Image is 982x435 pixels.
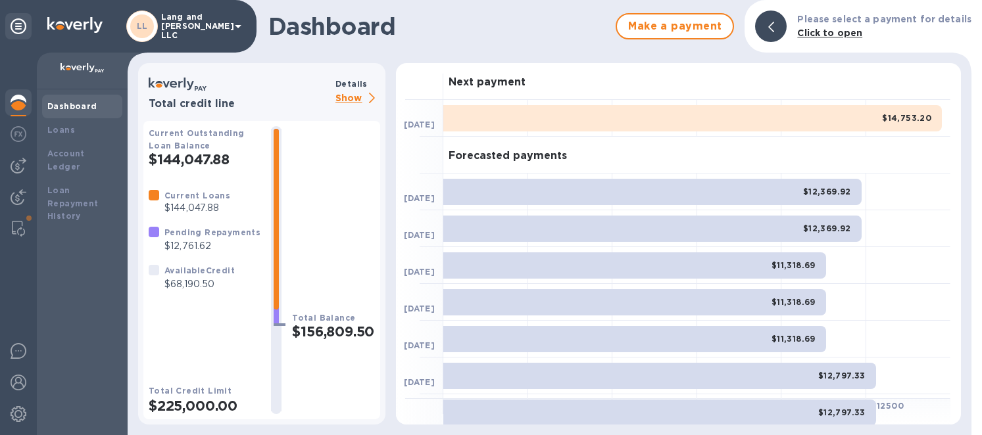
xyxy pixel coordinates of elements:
b: $11,318.69 [772,260,816,270]
b: $ 12500 [872,401,904,411]
b: Current Loans [164,191,230,200]
b: $12,797.33 [818,407,866,417]
h2: $156,809.50 [292,323,375,340]
b: Loan Repayment History [47,185,99,221]
b: Available Credit [164,265,235,275]
b: Please select a payment for details [797,14,971,24]
b: $12,797.33 [818,371,866,380]
b: [DATE] [404,377,435,387]
h3: Forecasted payments [449,150,567,162]
b: [DATE] [404,267,435,277]
b: $12,369.92 [803,223,851,233]
b: LL [137,21,148,31]
h3: Next payment [449,76,526,89]
span: Make a payment [627,18,722,34]
b: [DATE] [404,230,435,240]
b: Details [335,79,368,89]
p: Lang and [PERSON_NAME] LLC [161,12,227,40]
b: Loans [47,125,75,135]
div: Unpin categories [5,13,32,39]
b: [DATE] [404,193,435,203]
b: [DATE] [404,120,435,129]
b: Click to open [797,28,862,38]
b: Dashboard [47,101,97,111]
p: $12,761.62 [164,239,260,253]
b: Total Credit Limit [149,386,232,396]
img: Logo [47,17,103,33]
h3: Total credit line [149,98,330,110]
h1: Dashboard [268,12,609,40]
p: Show [335,91,380,107]
button: Make a payment [616,13,734,39]
b: Total Balance [292,313,355,323]
b: $14,753.20 [882,113,931,123]
h2: $225,000.00 [149,398,260,414]
b: [DATE] [404,304,435,313]
b: Account Ledger [47,149,85,172]
b: $11,318.69 [772,334,816,344]
b: [DATE] [404,340,435,350]
p: $144,047.88 [164,201,230,215]
b: $11,318.69 [772,297,816,307]
b: Current Outstanding Loan Balance [149,128,245,150]
p: $68,190.50 [164,277,235,291]
h2: $144,047.88 [149,151,260,168]
b: $12,369.92 [803,187,851,196]
b: Pending Repayments [164,227,260,237]
img: Foreign exchange [11,126,26,142]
